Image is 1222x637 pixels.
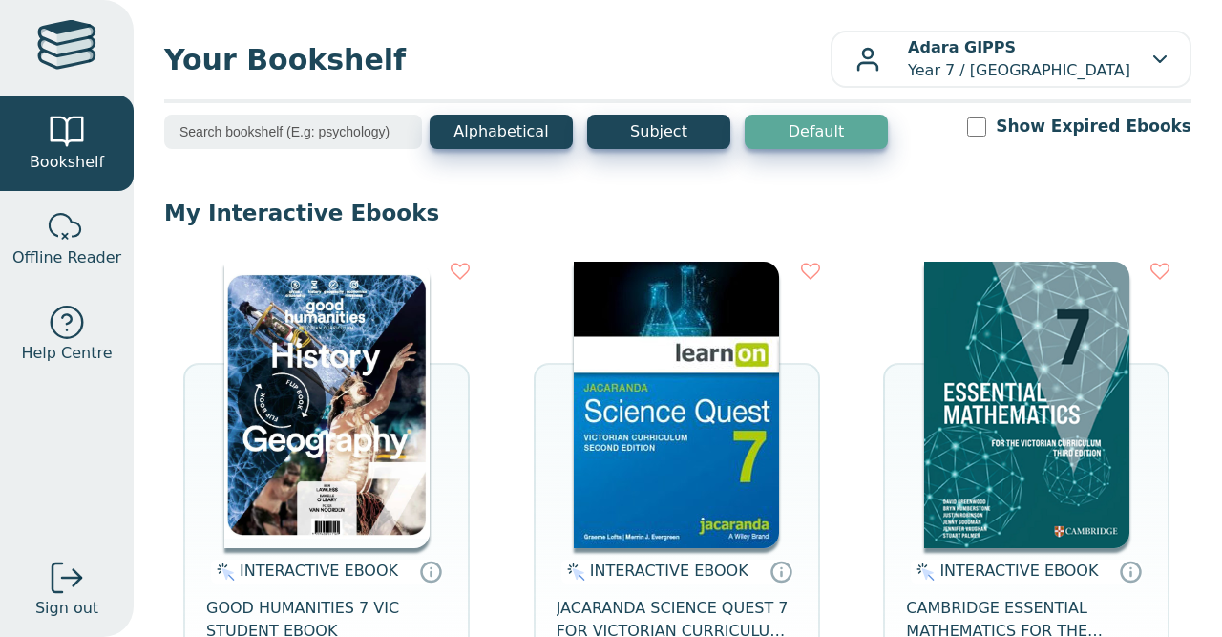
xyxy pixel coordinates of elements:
[224,262,430,548] img: c71c2be2-8d91-e911-a97e-0272d098c78b.png
[996,115,1191,138] label: Show Expired Ebooks
[240,562,398,580] span: INTERACTIVE EBOOK
[430,115,573,149] button: Alphabetical
[21,342,112,365] span: Help Centre
[908,36,1130,82] p: Year 7 / [GEOGRAPHIC_DATA]
[30,151,104,174] span: Bookshelf
[924,262,1129,548] img: a4cdec38-c0cf-47c5-bca4-515c5eb7b3e9.png
[1119,560,1142,583] a: Interactive eBooks are accessed online via the publisher’s portal. They contain interactive resou...
[574,262,779,548] img: 329c5ec2-5188-ea11-a992-0272d098c78b.jpg
[12,246,121,269] span: Offline Reader
[164,199,1191,227] p: My Interactive Ebooks
[35,597,98,620] span: Sign out
[939,562,1098,580] span: INTERACTIVE EBOOK
[745,115,888,149] button: Default
[590,562,748,580] span: INTERACTIVE EBOOK
[419,560,442,583] a: Interactive eBooks are accessed online via the publisher’s portal. They contain interactive resou...
[211,561,235,584] img: interactive.svg
[769,560,792,583] a: Interactive eBooks are accessed online via the publisher’s portal. They contain interactive resou...
[911,561,935,584] img: interactive.svg
[164,115,422,149] input: Search bookshelf (E.g: psychology)
[831,31,1191,88] button: Adara GIPPSYear 7 / [GEOGRAPHIC_DATA]
[908,38,1016,56] b: Adara GIPPS
[587,115,730,149] button: Subject
[561,561,585,584] img: interactive.svg
[164,38,831,81] span: Your Bookshelf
